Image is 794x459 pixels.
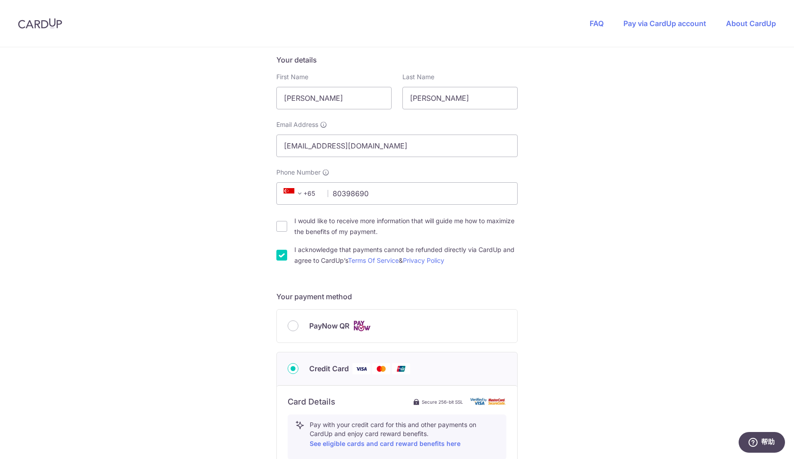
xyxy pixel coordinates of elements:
label: First Name [276,72,308,81]
span: +65 [284,188,305,199]
input: Last name [402,87,518,109]
a: About CardUp [726,19,776,28]
a: Privacy Policy [403,256,444,264]
div: Credit Card Visa Mastercard Union Pay [288,363,506,374]
input: First name [276,87,392,109]
h5: Your details [276,54,518,65]
a: Terms Of Service [348,256,399,264]
label: I acknowledge that payments cannot be refunded directly via CardUp and agree to CardUp’s & [294,244,518,266]
img: Visa [352,363,370,374]
a: See eligible cards and card reward benefits here [310,440,460,447]
iframe: 打开一个小组件，您可以在其中找到更多信息 [738,432,785,454]
input: Email address [276,135,518,157]
span: Phone Number [276,168,320,177]
span: Credit Card [309,363,349,374]
img: Mastercard [372,363,390,374]
h6: Card Details [288,396,335,407]
span: +65 [281,188,321,199]
span: Secure 256-bit SSL [422,398,463,405]
img: card secure [470,398,506,405]
label: Last Name [402,72,434,81]
img: Union Pay [392,363,410,374]
img: Cards logo [353,320,371,332]
span: PayNow QR [309,320,349,331]
span: Email Address [276,120,318,129]
img: CardUp [18,18,62,29]
h5: Your payment method [276,291,518,302]
label: I would like to receive more information that will guide me how to maximize the benefits of my pa... [294,216,518,237]
p: Pay with your credit card for this and other payments on CardUp and enjoy card reward benefits. [310,420,499,449]
a: Pay via CardUp account [623,19,706,28]
div: PayNow QR Cards logo [288,320,506,332]
a: FAQ [590,19,604,28]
